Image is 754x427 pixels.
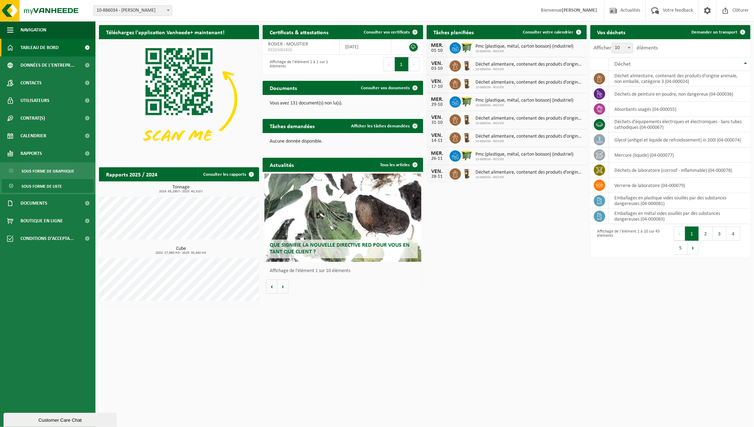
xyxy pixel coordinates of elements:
[277,279,288,294] button: Volgende
[263,81,304,95] h2: Documents
[375,158,422,172] a: Tous les articles
[461,113,473,125] img: WB-0140-HPE-BN-06
[430,97,444,102] div: MER.
[94,6,172,16] span: 10-886034 - ROSIER - MOUSTIER
[430,66,444,71] div: 03-10
[476,152,574,157] span: Pmc (plastique, métal, carton boisson) (industriel)
[609,209,750,224] td: emballages en métal vides souillés par des substances dangereuses (04-000083)
[409,57,420,71] button: Next
[430,43,444,48] div: MER.
[4,411,118,427] iframe: chat widget
[476,67,583,72] span: 10-886034 - ROSIER
[93,5,172,16] span: 10-886034 - ROSIER - MOUSTIER
[264,174,421,262] a: Que signifie la nouvelle directive RED pour vous en tant que client ?
[99,39,259,159] img: Download de VHEPlus App
[430,48,444,53] div: 01-10
[2,164,94,178] a: Sous forme de graphique
[430,169,444,174] div: VEN.
[198,167,258,181] a: Consulter les rapports
[517,25,586,39] a: Consulter votre calendrier
[461,149,473,161] img: WB-1100-HPE-GN-50
[476,44,574,49] span: Pmc (plastique, métal, carton boisson) (industriel)
[609,178,750,193] td: verrerie de laboratoire (04-000079)
[609,148,750,163] td: mercure (liquide) (04-000077)
[430,102,444,107] div: 29-10
[361,86,410,90] span: Consulter vos documents
[21,21,46,39] span: Navigation
[21,39,59,56] span: Tableau de bord
[21,56,75,74] span: Données de l'entrepr...
[356,81,422,95] a: Consulter vos documents
[21,74,42,92] span: Contacts
[612,43,633,53] span: 10
[674,227,685,241] button: Previous
[103,246,259,255] h3: Cube
[430,84,444,89] div: 17-10
[713,227,726,241] button: 3
[461,95,473,107] img: WB-1100-HPE-GN-50
[609,117,750,132] td: déchets d'équipements électriques et électroniques - Sans tubes cathodiques (04-000067)
[21,230,74,247] span: Conditions d'accepta...
[476,121,583,126] span: 10-886034 - ROSIER
[614,61,631,67] span: Déchet
[270,242,410,255] span: Que signifie la nouvelle directive RED pour vous en tant que client ?
[461,167,473,179] img: WB-0140-HPE-BN-06
[523,30,574,35] span: Consulter votre calendrier
[266,56,339,72] div: Affichage de l'élément 1 à 1 sur 1 éléments
[685,227,699,241] button: 1
[609,193,750,209] td: emballages en plastique vides souillés par des substances dangereuses (04-000081)
[22,164,74,178] span: Sous forme de graphique
[476,49,574,54] span: 10-886034 - ROSIER
[609,132,750,148] td: glycol (antigel et liquide de refroidissement) in 200l (04-000074)
[430,120,444,125] div: 31-10
[395,57,409,71] button: 1
[21,92,49,109] span: Utilisateurs
[268,47,334,53] span: RED25001810
[430,133,444,138] div: VEN.
[364,30,410,35] span: Consulter vos certificats
[594,226,667,255] div: Affichage de l'élément 1 à 10 sur 43 éléments
[609,163,750,178] td: déchets de laboratoire (corrosif - inflammable) (04-000078)
[686,25,750,39] a: Demander un transport
[562,8,597,13] strong: [PERSON_NAME]
[476,98,574,103] span: Pmc (plastique, métal, carton boisson) (industriel)
[688,241,699,255] button: Next
[476,175,583,180] span: 10-886034 - ROSIER
[476,139,583,144] span: 10-886034 - ROSIER
[476,85,583,90] span: 10-886034 - ROSIER
[103,251,259,255] span: 2024: 27,980 m3 - 2025: 30,440 m3
[430,156,444,161] div: 26-11
[590,25,633,39] h2: Vos déchets
[430,174,444,179] div: 28-11
[726,227,740,241] button: 4
[263,119,322,133] h2: Tâches demandées
[476,62,583,67] span: Déchet alimentaire, contenant des produits d'origine animale, non emballé, catég...
[476,157,574,162] span: 10-886034 - ROSIER
[699,227,713,241] button: 2
[430,61,444,66] div: VEN.
[263,158,301,172] h2: Actualités
[609,71,750,86] td: déchet alimentaire, contenant des produits d'origine animale, non emballé, catégorie 3 (04-000024)
[351,124,410,128] span: Afficher les tâches demandées
[21,145,42,162] span: Rapports
[461,41,473,53] img: WB-1100-HPE-GN-50
[99,167,164,181] h2: Rapports 2025 / 2024
[21,109,45,127] span: Contrat(s)
[594,45,658,51] label: Afficher éléments
[263,25,335,39] h2: Certificats & attestations
[430,115,444,120] div: VEN.
[268,42,308,47] span: ROSIER - MOUSTIER
[346,119,422,133] a: Afficher les tâches demandées
[476,170,583,175] span: Déchet alimentaire, contenant des produits d'origine animale, non emballé, catég...
[427,25,481,39] h2: Tâches planifiées
[430,79,444,84] div: VEN.
[461,77,473,89] img: WB-0140-HPE-BN-06
[21,127,46,145] span: Calendrier
[384,57,395,71] button: Previous
[103,190,259,193] span: 2024: 65,280 t - 2025: 40,310 t
[430,138,444,143] div: 14-11
[476,116,583,121] span: Déchet alimentaire, contenant des produits d'origine animale, non emballé, catég...
[609,102,750,117] td: absorbants usagés (04-000055)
